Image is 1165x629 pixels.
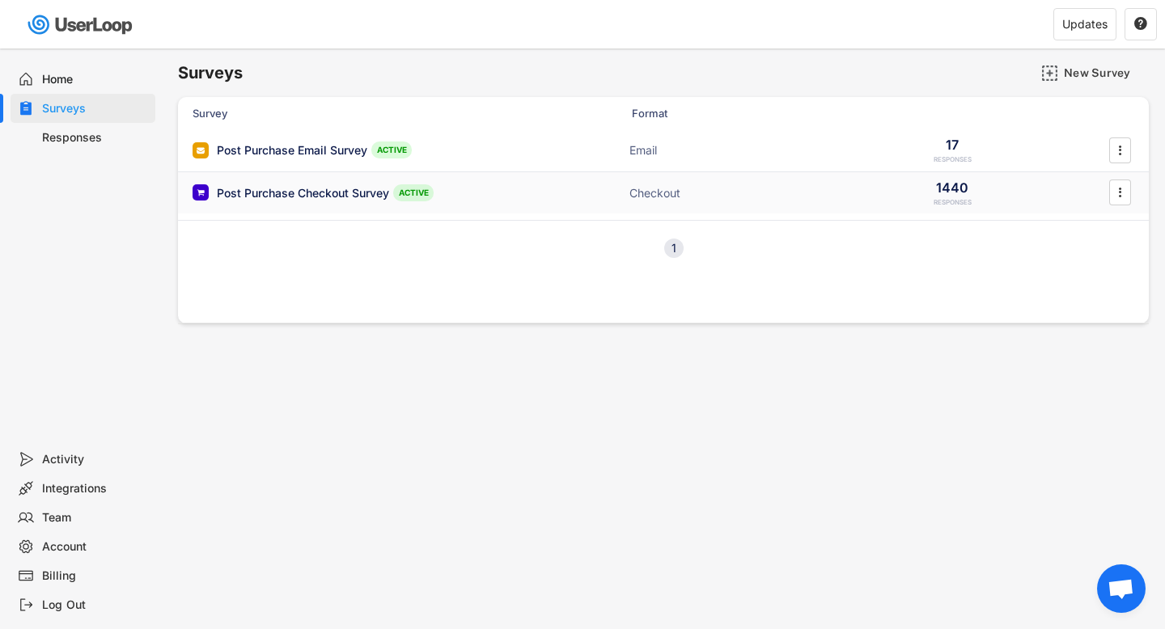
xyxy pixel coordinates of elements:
[1097,564,1146,613] a: Open chat
[193,106,516,120] div: Survey
[42,130,149,146] div: Responses
[393,184,434,201] div: ACTIVE
[936,179,968,196] div: 1440
[1119,141,1122,158] text: 
[1133,17,1148,32] button: 
[1112,180,1128,205] button: 
[42,481,149,496] div: Integrations
[42,539,149,555] div: Account
[934,155,972,164] div: RESPONSES
[934,198,972,207] div: RESPONSES
[632,106,794,120] div: Format
[24,8,138,41] img: userloop-logo-01.svg
[946,136,959,154] div: 17
[629,185,791,201] div: Checkout
[1134,16,1147,31] text: 
[42,101,149,116] div: Surveys
[629,142,791,158] div: Email
[178,62,243,84] h6: Surveys
[1062,19,1108,30] div: Updates
[371,141,412,158] div: ACTIVE
[1041,65,1058,82] img: AddMajor.svg
[42,568,149,584] div: Billing
[1064,65,1145,80] div: New Survey
[664,243,684,254] div: 1
[1119,184,1122,201] text: 
[217,142,367,158] div: Post Purchase Email Survey
[42,597,149,613] div: Log Out
[42,452,149,467] div: Activity
[217,185,389,201] div: Post Purchase Checkout Survey
[42,510,149,526] div: Team
[1112,138,1128,163] button: 
[42,72,149,87] div: Home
